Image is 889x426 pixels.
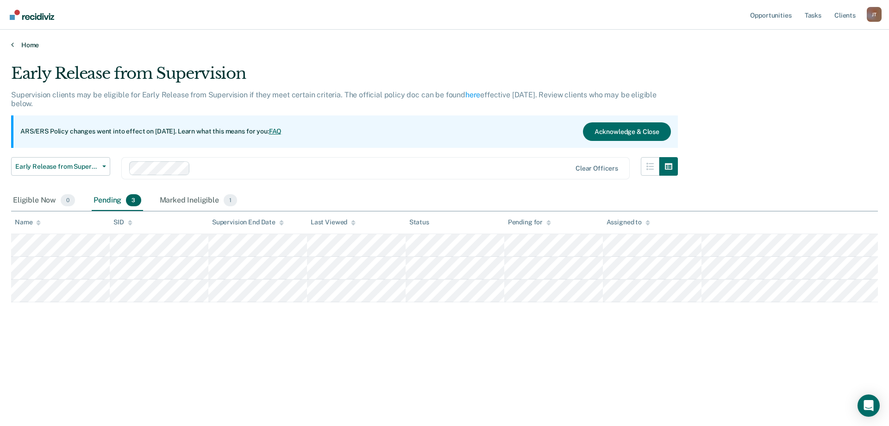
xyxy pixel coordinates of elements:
div: Name [15,218,41,226]
div: Eligible Now0 [11,191,77,211]
div: Early Release from Supervision [11,64,678,90]
div: SID [113,218,132,226]
button: Early Release from Supervision [11,157,110,176]
a: Home [11,41,878,49]
div: Last Viewed [311,218,356,226]
span: 3 [126,194,141,206]
img: Recidiviz [10,10,54,20]
a: here [465,90,480,99]
div: J T [867,7,882,22]
button: Profile dropdown button [867,7,882,22]
span: 1 [224,194,237,206]
div: Assigned to [607,218,650,226]
div: Pending3 [92,191,143,211]
div: Supervision End Date [212,218,284,226]
div: Status [409,218,429,226]
p: Supervision clients may be eligible for Early Release from Supervision if they meet certain crite... [11,90,657,108]
a: FAQ [269,127,282,135]
span: Early Release from Supervision [15,163,99,171]
p: ARS/ERS Policy changes went into effect on [DATE]. Learn what this means for you: [20,127,282,136]
div: Clear officers [576,165,618,172]
span: 0 [61,194,75,206]
div: Marked Ineligible1 [158,191,239,211]
div: Open Intercom Messenger [858,394,880,417]
div: Pending for [508,218,551,226]
button: Acknowledge & Close [583,122,671,141]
